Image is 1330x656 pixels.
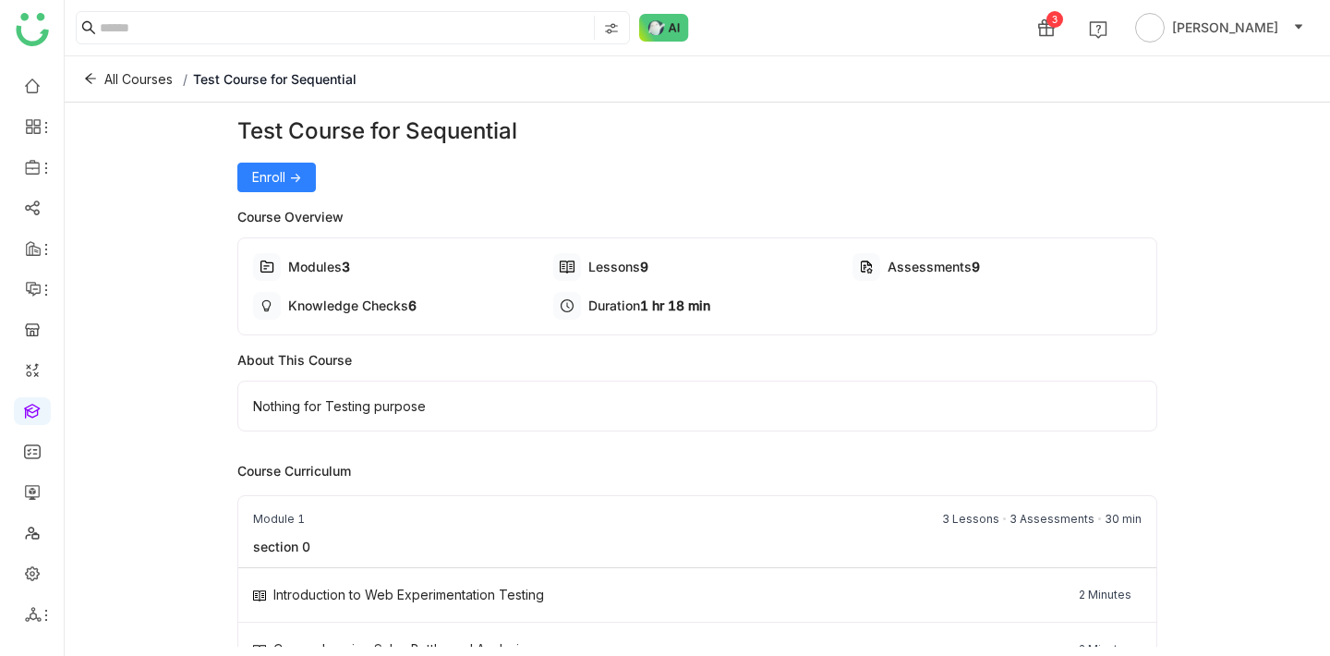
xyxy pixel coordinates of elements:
button: All Courses [79,65,177,94]
div: section 0 [238,537,325,556]
img: search-type.svg [604,21,619,36]
div: Introduction to Web Experimentation Testing [273,587,544,602]
img: avatar [1135,13,1165,43]
img: type [560,260,574,274]
span: Lessons [588,259,640,274]
span: 9 [972,259,980,274]
img: type [260,260,274,274]
div: Module 1 [253,511,305,528]
div: 3 [1046,11,1063,28]
span: Knowledge Checks [288,298,408,313]
div: 3 Lessons 3 Assessments 30 min [942,511,1142,528]
img: type [260,298,274,313]
div: About This Course [237,350,1157,370]
img: logo [16,13,49,46]
img: type [253,645,266,656]
span: 1 hr 18 min [640,298,710,313]
span: 6 [408,298,417,313]
div: 2 Minutes [1079,587,1131,603]
div: Nothing for Testing purpose [237,381,1157,431]
img: ask-buddy-normal.svg [639,14,689,42]
div: Course Overview [237,207,1157,226]
span: [PERSON_NAME] [1172,18,1278,38]
span: 9 [640,259,648,274]
button: Enroll -> [237,163,316,192]
div: Course Curriculum [237,461,1157,480]
span: All Courses [104,69,173,90]
img: help.svg [1089,20,1107,39]
img: type [859,260,874,274]
span: Modules [288,259,342,274]
span: Assessments [888,259,972,274]
button: [PERSON_NAME] [1131,13,1308,43]
span: Test Course for Sequential [193,71,357,87]
span: / [183,71,187,87]
span: Duration [588,298,640,313]
img: type [253,590,266,601]
div: Test Course for Sequential [237,115,1157,148]
span: 3 [342,259,350,274]
span: Enroll -> [252,167,301,188]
